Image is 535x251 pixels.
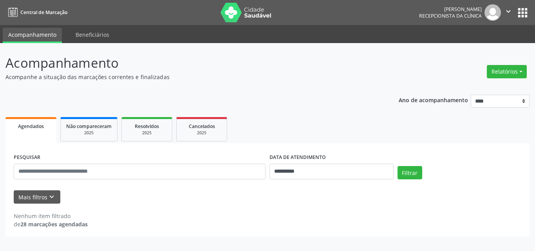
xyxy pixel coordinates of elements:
[189,123,215,130] span: Cancelados
[127,130,166,136] div: 2025
[20,9,67,16] span: Central de Marcação
[269,152,326,164] label: DATA DE ATENDIMENTO
[5,73,372,81] p: Acompanhe a situação das marcações correntes e finalizadas
[487,65,527,78] button: Relatórios
[182,130,221,136] div: 2025
[398,166,422,179] button: Filtrar
[70,28,115,42] a: Beneficiários
[66,123,112,130] span: Não compareceram
[20,220,88,228] strong: 28 marcações agendadas
[419,13,482,19] span: Recepcionista da clínica
[135,123,159,130] span: Resolvidos
[419,6,482,13] div: [PERSON_NAME]
[516,6,530,20] button: apps
[18,123,44,130] span: Agendados
[504,7,513,16] i: 
[14,212,88,220] div: Nenhum item filtrado
[14,190,60,204] button: Mais filtroskeyboard_arrow_down
[399,95,468,105] p: Ano de acompanhamento
[5,6,67,19] a: Central de Marcação
[5,53,372,73] p: Acompanhamento
[14,220,88,228] div: de
[14,152,40,164] label: PESQUISAR
[66,130,112,136] div: 2025
[484,4,501,21] img: img
[47,193,56,201] i: keyboard_arrow_down
[501,4,516,21] button: 
[3,28,62,43] a: Acompanhamento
